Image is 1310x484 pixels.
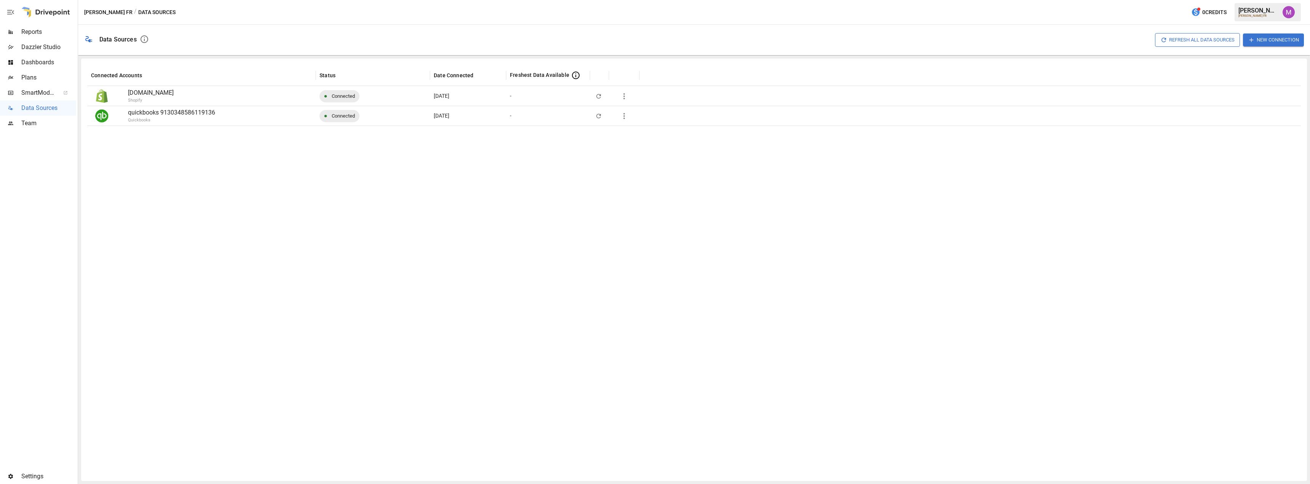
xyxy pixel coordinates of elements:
[95,89,109,103] img: Shopify Logo
[1155,33,1240,46] button: Refresh All Data Sources
[91,72,142,78] div: Connected Accounts
[128,88,312,97] p: [DOMAIN_NAME]
[128,97,353,104] p: Shopify
[84,8,133,17] button: [PERSON_NAME] FR
[474,70,485,81] button: Sort
[95,109,109,123] img: Quickbooks Logo
[320,72,335,78] div: Status
[21,27,76,37] span: Reports
[327,86,359,106] span: Connected
[54,87,60,97] span: ™
[510,106,511,126] div: -
[430,86,506,106] div: Aug 21 2025
[128,117,353,124] p: Quickbooks
[21,472,76,481] span: Settings
[510,86,511,106] div: -
[21,119,76,128] span: Team
[134,8,137,17] div: /
[613,70,624,81] button: Sort
[1283,6,1295,18] img: Umer Muhammed
[336,70,347,81] button: Sort
[327,106,359,126] span: Connected
[434,72,473,78] div: Date Connected
[21,73,76,82] span: Plans
[128,108,312,117] p: quickbooks 9130348586119136
[99,36,137,43] div: Data Sources
[1188,5,1230,19] button: 0Credits
[1278,2,1299,23] button: Umer Muhammed
[1238,7,1278,14] div: [PERSON_NAME]
[21,58,76,67] span: Dashboards
[21,103,76,113] span: Data Sources
[21,43,76,52] span: Dazzler Studio
[594,70,605,81] button: Sort
[510,71,569,79] span: Freshest Data Available
[1202,8,1227,17] span: 0 Credits
[1243,33,1304,46] button: New Connection
[21,88,55,97] span: SmartModel
[143,70,153,81] button: Sort
[1238,14,1278,18] div: [PERSON_NAME] FR
[430,106,506,126] div: Aug 21 2025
